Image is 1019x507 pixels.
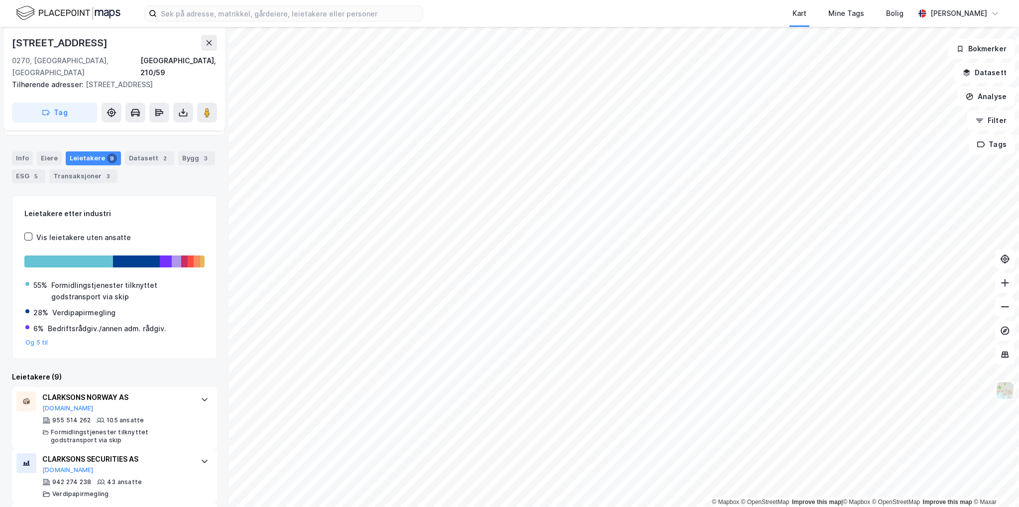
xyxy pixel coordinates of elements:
div: 3 [201,153,211,163]
a: Improve this map [923,499,972,506]
div: CLARKSONS NORWAY AS [42,391,191,403]
div: | [712,497,997,507]
button: [DOMAIN_NAME] [42,404,94,412]
div: 3 [104,171,113,181]
div: Kart [793,7,806,19]
button: Tags [969,134,1015,154]
div: 43 ansatte [107,478,142,486]
div: Bygg [178,151,215,165]
div: 2 [160,153,170,163]
div: [STREET_ADDRESS] [12,35,110,51]
div: 28% [33,307,48,319]
div: ESG [12,169,45,183]
div: Leietakere etter industri [24,208,205,220]
div: 105 ansatte [107,416,144,424]
img: logo.f888ab2527a4732fd821a326f86c7f29.svg [16,4,120,22]
div: 9 [107,153,117,163]
div: Bolig [886,7,904,19]
div: Verdipapirmegling [52,490,109,498]
div: Transaksjoner [49,169,117,183]
div: Info [12,151,33,165]
button: [DOMAIN_NAME] [42,466,94,474]
button: Analyse [957,87,1015,107]
a: Improve this map [792,499,841,506]
div: [STREET_ADDRESS] [12,79,209,91]
div: CLARKSONS SECURITIES AS [42,453,191,465]
button: Filter [967,111,1015,130]
div: Leietakere (9) [12,371,217,383]
img: Z [996,381,1015,400]
div: Verdipapirmegling [52,307,115,319]
span: Tilhørende adresser: [12,80,86,89]
div: Datasett [125,151,174,165]
div: 55% [33,279,47,291]
div: Formidlingstjenester tilknyttet godstransport via skip [51,279,204,303]
div: [PERSON_NAME] [930,7,987,19]
div: Mine Tags [828,7,864,19]
div: 0270, [GEOGRAPHIC_DATA], [GEOGRAPHIC_DATA] [12,55,140,79]
div: 955 514 262 [52,416,91,424]
a: OpenStreetMap [741,499,790,506]
div: 5 [31,171,41,181]
input: Søk på adresse, matrikkel, gårdeiere, leietakere eller personer [157,6,423,21]
div: Formidlingstjenester tilknyttet godstransport via skip [51,428,191,444]
div: Eiere [37,151,62,165]
div: 6% [33,323,44,335]
button: Datasett [954,63,1015,83]
a: Mapbox [843,499,870,506]
button: Og 5 til [25,339,48,347]
div: [GEOGRAPHIC_DATA], 210/59 [140,55,217,79]
button: Bokmerker [948,39,1015,59]
div: 942 274 238 [52,478,91,486]
div: Bedriftsrådgiv./annen adm. rådgiv. [48,323,166,335]
iframe: Chat Widget [969,459,1019,507]
a: Mapbox [712,499,739,506]
div: Leietakere [66,151,121,165]
button: Tag [12,103,98,123]
a: OpenStreetMap [872,499,920,506]
div: Vis leietakere uten ansatte [36,232,131,244]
